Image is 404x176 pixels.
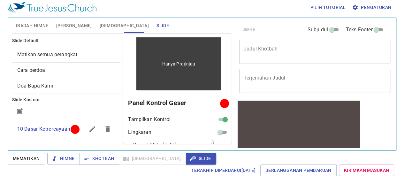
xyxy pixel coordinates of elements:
[156,23,169,28] font: Slide
[13,156,40,161] font: Mematikan
[80,153,119,165] button: Khotbah
[346,27,373,33] font: Teks Footer
[12,78,121,94] div: Doa Bapa Kami
[8,2,96,13] img: Gereja Yesus Sejati
[16,23,49,28] font: Ibadah Himne
[162,61,195,66] font: Hanya Pratinjau
[17,67,45,73] font: Cara berdoa
[199,156,211,161] font: Slide
[12,38,39,43] font: Slide Default
[12,47,121,62] div: Matikan semua perangkat
[361,5,391,10] font: Pengaturan
[17,83,53,89] span: [objek Objek]
[47,153,80,165] button: Himne
[17,83,53,89] font: Doa Bapa Kami
[265,168,332,173] font: Berlangganan Pembaruan
[17,51,77,57] font: Matikan semua perangkat
[237,100,361,152] iframe: dari anak
[56,23,92,28] font: [PERSON_NAME]
[8,153,45,165] button: Mematikan
[12,121,121,137] div: 10 Dasar Kepercayaan
[308,2,348,13] button: Pilih tutorial
[310,5,346,10] font: Pilih tutorial
[344,168,389,173] font: Kirimkan Masukan
[308,27,328,33] font: Subjudul
[186,153,216,165] button: Slide
[351,2,394,13] button: Pengaturan
[128,99,186,107] font: Panel Kontrol Geser
[128,129,151,135] font: Lingkaran
[17,67,45,73] span: [objek Objek]
[241,168,255,173] font: [DATE]
[133,142,177,148] font: Durasi Slide (detik)
[60,156,75,161] font: Himne
[12,63,121,78] div: Cara berdoa
[92,156,114,161] font: Khotbah
[12,97,39,102] font: Slide Kustom
[128,116,171,122] font: Tampilkan Kontrol
[17,126,70,132] font: 10 Dasar Kepercayaan
[100,23,149,28] font: [DEMOGRAPHIC_DATA]
[191,168,241,173] font: Terakhir diperbarui
[17,51,77,57] span: [objek Objek]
